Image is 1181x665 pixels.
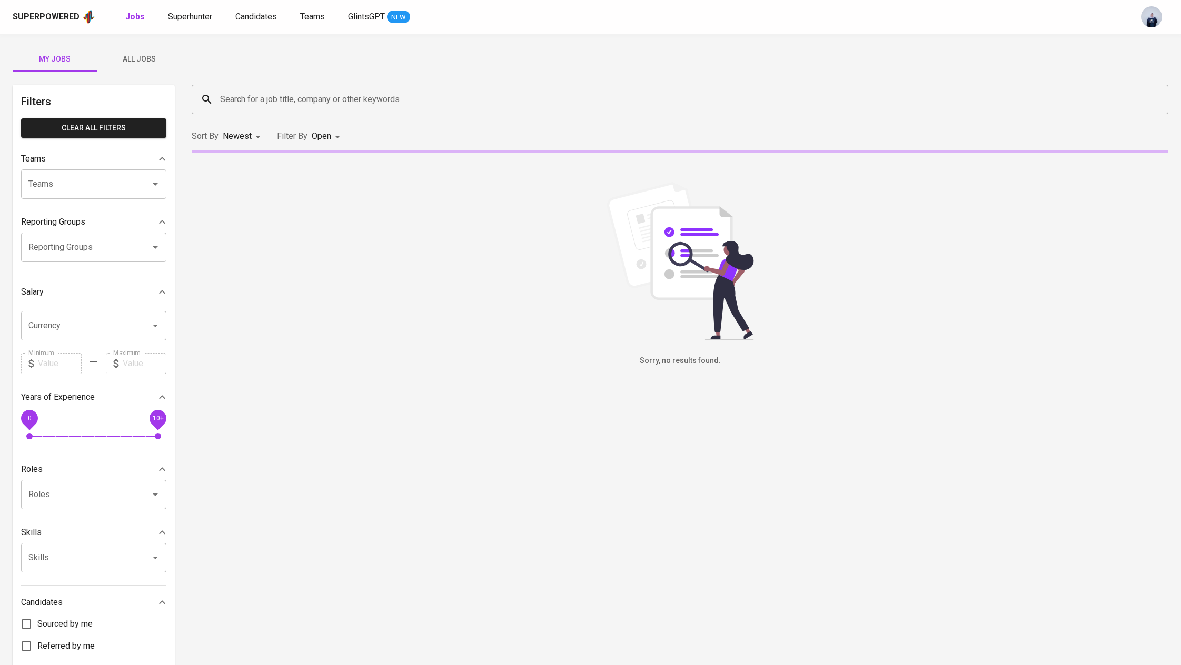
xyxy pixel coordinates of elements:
[1141,6,1162,27] img: annisa@glints.com
[235,11,279,24] a: Candidates
[148,240,163,255] button: Open
[312,127,344,146] div: Open
[192,355,1168,367] h6: Sorry, no results found.
[148,487,163,502] button: Open
[37,640,95,652] span: Referred by me
[223,130,252,143] p: Newest
[82,9,96,25] img: app logo
[192,130,219,143] p: Sort By
[21,211,166,233] div: Reporting Groups
[168,11,214,24] a: Superhunter
[312,131,331,141] span: Open
[277,130,307,143] p: Filter By
[13,11,80,23] div: Superpowered
[21,281,166,303] div: Salary
[148,318,163,333] button: Open
[21,596,63,609] p: Candidates
[300,11,327,24] a: Teams
[13,9,96,25] a: Superpoweredapp logo
[38,353,82,374] input: Value
[21,592,166,613] div: Candidates
[168,12,212,22] span: Superhunter
[148,550,163,565] button: Open
[27,414,31,421] span: 0
[21,118,166,138] button: Clear All filters
[21,93,166,110] h6: Filters
[123,353,166,374] input: Value
[148,177,163,192] button: Open
[21,148,166,169] div: Teams
[21,522,166,543] div: Skills
[348,12,385,22] span: GlintsGPT
[300,12,325,22] span: Teams
[21,391,95,404] p: Years of Experience
[125,12,145,22] b: Jobs
[223,127,264,146] div: Newest
[601,182,759,340] img: file_searching.svg
[152,414,163,421] span: 10+
[37,618,93,630] span: Sourced by me
[21,459,166,480] div: Roles
[125,11,147,24] a: Jobs
[103,53,175,66] span: All Jobs
[348,11,410,24] a: GlintsGPT NEW
[21,216,85,228] p: Reporting Groups
[21,286,44,298] p: Salary
[29,122,158,135] span: Clear All filters
[235,12,277,22] span: Candidates
[387,12,410,23] span: NEW
[21,526,42,539] p: Skills
[21,387,166,408] div: Years of Experience
[21,153,46,165] p: Teams
[21,463,43,476] p: Roles
[19,53,91,66] span: My Jobs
